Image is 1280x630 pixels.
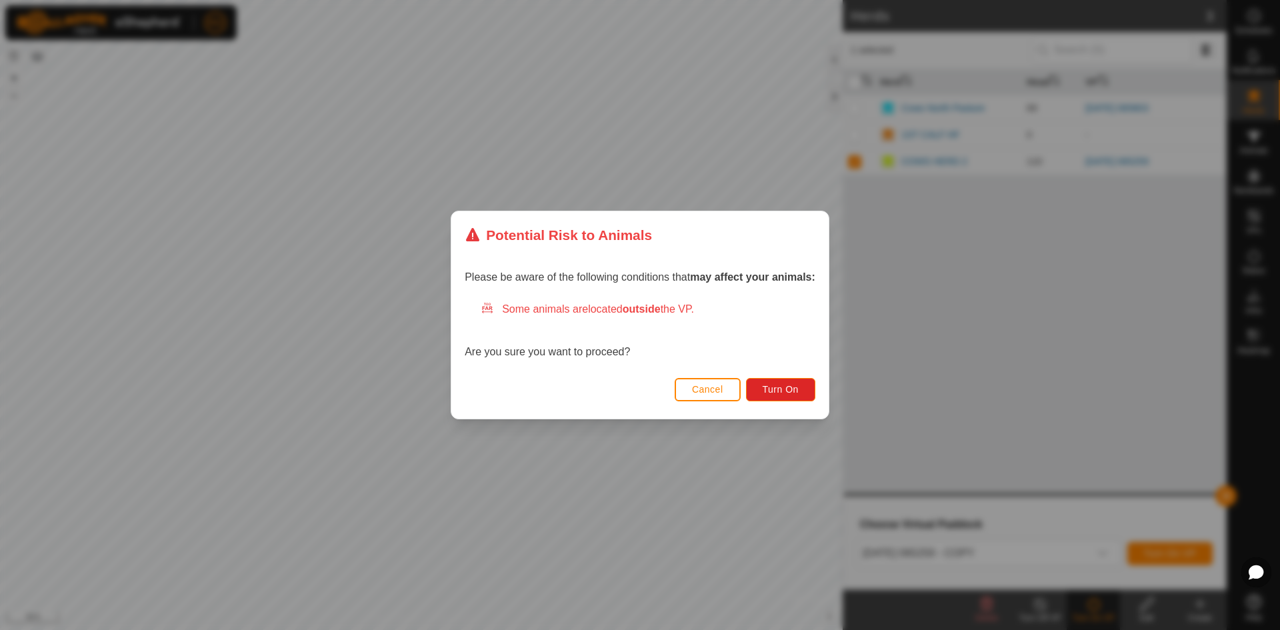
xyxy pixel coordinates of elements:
span: Cancel [692,384,723,395]
span: Please be aware of the following conditions that [465,271,815,283]
div: Potential Risk to Animals [465,225,652,245]
strong: may affect your animals: [690,271,815,283]
div: Are you sure you want to proceed? [465,301,815,360]
span: Turn On [763,384,799,395]
button: Cancel [675,378,741,401]
div: Some animals are [481,301,815,317]
span: located the VP. [588,303,694,315]
button: Turn On [746,378,815,401]
strong: outside [623,303,661,315]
